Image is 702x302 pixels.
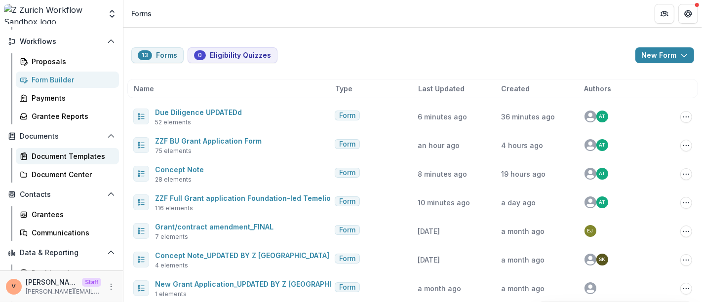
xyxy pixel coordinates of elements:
[32,209,111,220] div: Grantees
[599,257,605,262] div: Sofyen Khalfaoui
[335,83,352,94] span: Type
[501,83,530,94] span: Created
[131,47,184,63] button: Forms
[16,225,119,241] a: Communications
[32,56,111,67] div: Proposals
[155,204,193,213] span: 116 elements
[4,4,101,24] img: Z Zurich Workflow Sandbox logo
[418,83,465,94] span: Last Updated
[418,256,440,264] span: [DATE]
[20,132,103,141] span: Documents
[599,114,605,119] div: Anna Test
[105,281,117,293] button: More
[12,283,16,290] div: Venkat
[4,128,119,144] button: Open Documents
[339,197,355,206] span: Form
[680,254,692,266] button: Options
[339,283,355,292] span: Form
[680,283,692,295] button: Options
[501,113,555,121] span: 36 minutes ago
[418,113,468,121] span: 6 minutes ago
[680,168,692,180] button: Options
[501,284,545,293] span: a month ago
[155,147,192,155] span: 75 elements
[155,223,273,231] a: Grant/contract amendment_FINAL
[134,83,154,94] span: Name
[142,52,148,59] span: 13
[16,166,119,183] a: Document Center
[155,232,188,241] span: 7 elements
[585,168,596,180] svg: avatar
[32,111,111,121] div: Grantee Reports
[678,4,698,24] button: Get Help
[155,165,204,174] a: Concept Note
[585,139,596,151] svg: avatar
[418,141,460,150] span: an hour ago
[680,111,692,123] button: Options
[680,140,692,151] button: Options
[501,256,545,264] span: a month ago
[131,8,152,19] div: Forms
[82,278,101,287] p: Staff
[339,169,355,177] span: Form
[339,140,355,149] span: Form
[155,137,262,145] a: ZZF BU Grant Application Form
[32,227,111,238] div: Communications
[587,228,593,233] div: Emelie Jutblad
[599,171,605,176] div: Anna Test
[585,282,596,294] svg: avatar
[16,90,119,106] a: Payments
[339,112,355,120] span: Form
[155,251,329,260] a: Concept Note_UPDATED BY Z [GEOGRAPHIC_DATA]
[155,194,355,202] a: ZZF Full Grant application Foundation-led Temelio DRAFT
[585,111,596,122] svg: avatar
[20,190,103,199] span: Contacts
[501,198,536,207] span: a day ago
[599,200,605,205] div: Anna Test
[155,118,191,127] span: 52 elements
[585,254,596,265] svg: avatar
[20,38,103,46] span: Workflows
[198,52,202,59] span: 0
[26,287,101,296] p: [PERSON_NAME][EMAIL_ADDRESS][DOMAIN_NAME]
[16,148,119,164] a: Document Templates
[32,169,111,180] div: Document Center
[4,245,119,261] button: Open Data & Reporting
[32,267,111,278] div: Dashboard
[188,47,277,63] button: Eligibility Quizzes
[418,284,462,293] span: a month ago
[26,277,78,287] p: [PERSON_NAME]
[599,143,605,148] div: Anna Test
[339,255,355,263] span: Form
[16,206,119,223] a: Grantees
[16,53,119,70] a: Proposals
[418,227,440,235] span: [DATE]
[4,187,119,202] button: Open Contacts
[127,6,156,21] nav: breadcrumb
[155,108,242,116] a: Due Diligence UPDATEDd
[585,196,596,208] svg: avatar
[4,34,119,49] button: Open Workflows
[635,47,694,63] button: New Form
[155,290,187,299] span: 1 elements
[339,226,355,234] span: Form
[655,4,674,24] button: Partners
[105,4,119,24] button: Open entity switcher
[32,93,111,103] div: Payments
[155,175,192,184] span: 28 elements
[680,226,692,237] button: Options
[418,198,470,207] span: 10 minutes ago
[16,72,119,88] a: Form Builder
[32,151,111,161] div: Document Templates
[16,108,119,124] a: Grantee Reports
[32,75,111,85] div: Form Builder
[501,170,546,178] span: 19 hours ago
[501,141,543,150] span: 4 hours ago
[155,280,359,288] a: New Grant Application_UPDATED BY Z [GEOGRAPHIC_DATA]
[20,249,103,257] span: Data & Reporting
[501,227,545,235] span: a month ago
[418,170,468,178] span: 8 minutes ago
[680,197,692,209] button: Options
[155,261,188,270] span: 4 elements
[16,264,119,281] a: Dashboard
